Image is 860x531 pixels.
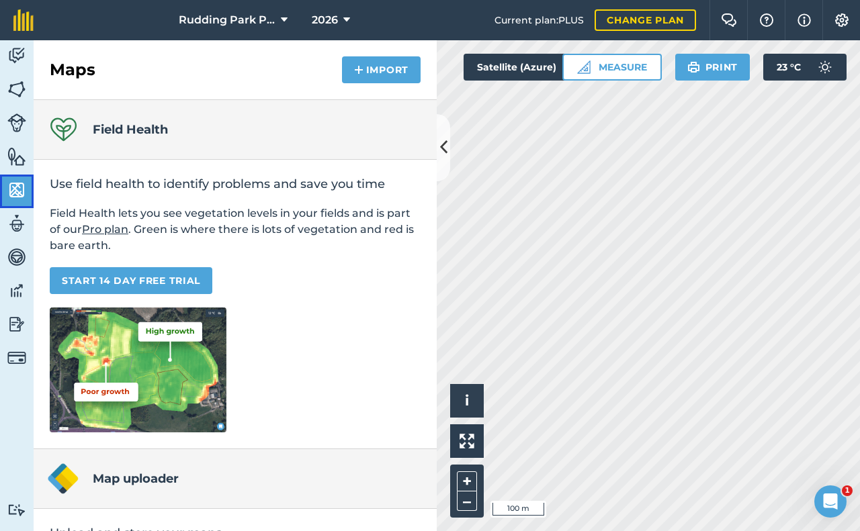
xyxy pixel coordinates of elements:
[465,392,469,409] span: i
[457,491,477,511] button: –
[812,54,838,81] img: svg+xml;base64,PD94bWwgdmVyc2lvbj0iMS4wIiBlbmNvZGluZz0idXRmLTgiPz4KPCEtLSBHZW5lcmF0b3I6IEFkb2JlIE...
[93,469,179,488] h4: Map uploader
[457,471,477,491] button: +
[50,176,421,192] h2: Use field health to identify problems and save you time
[13,9,34,31] img: fieldmargin Logo
[7,46,26,66] img: svg+xml;base64,PD94bWwgdmVyc2lvbj0iMS4wIiBlbmNvZGluZz0idXRmLTgiPz4KPCEtLSBHZW5lcmF0b3I6IEFkb2JlIE...
[7,113,26,132] img: svg+xml;base64,PD94bWwgdmVyc2lvbj0iMS4wIiBlbmNvZGluZz0idXRmLTgiPz4KPCEtLSBHZW5lcmF0b3I6IEFkb2JlIE...
[562,54,662,81] button: Measure
[763,54,847,81] button: 23 °C
[759,13,775,27] img: A question mark icon
[460,434,474,448] img: Four arrows, one pointing top left, one top right, one bottom right and the last bottom left
[7,180,26,200] img: svg+xml;base64,PHN2ZyB4bWxucz0iaHR0cDovL3d3dy53My5vcmcvMjAwMC9zdmciIHdpZHRoPSI1NiIgaGVpZ2h0PSI2MC...
[7,503,26,516] img: svg+xml;base64,PD94bWwgdmVyc2lvbj0iMS4wIiBlbmNvZGluZz0idXRmLTgiPz4KPCEtLSBHZW5lcmF0b3I6IEFkb2JlIE...
[7,79,26,99] img: svg+xml;base64,PHN2ZyB4bWxucz0iaHR0cDovL3d3dy53My5vcmcvMjAwMC9zdmciIHdpZHRoPSI1NiIgaGVpZ2h0PSI2MC...
[7,281,26,301] img: svg+xml;base64,PD94bWwgdmVyc2lvbj0iMS4wIiBlbmNvZGluZz0idXRmLTgiPz4KPCEtLSBHZW5lcmF0b3I6IEFkb2JlIE...
[721,13,737,27] img: Two speech bubbles overlapping with the left bubble in the forefront
[93,120,168,139] h4: Field Health
[675,54,750,81] button: Print
[50,205,421,254] p: Field Health lets you see vegetation levels in your fields and is part of our . Green is where th...
[842,485,853,496] span: 1
[577,60,591,74] img: Ruler icon
[7,348,26,367] img: svg+xml;base64,PD94bWwgdmVyc2lvbj0iMS4wIiBlbmNvZGluZz0idXRmLTgiPz4KPCEtLSBHZW5lcmF0b3I6IEFkb2JlIE...
[312,12,338,28] span: 2026
[494,13,584,28] span: Current plan : PLUS
[47,463,79,495] img: Map uploader logo
[595,9,696,31] a: Change plan
[50,267,212,294] a: START 14 DAY FREE TRIAL
[354,62,363,78] img: svg+xml;base64,PHN2ZyB4bWxucz0iaHR0cDovL3d3dy53My5vcmcvMjAwMC9zdmciIHdpZHRoPSIxNCIgaGVpZ2h0PSIyNC...
[450,384,484,418] button: i
[179,12,275,28] span: Rudding Park PFS
[798,12,811,28] img: svg+xml;base64,PHN2ZyB4bWxucz0iaHR0cDovL3d3dy53My5vcmcvMjAwMC9zdmciIHdpZHRoPSIxNyIgaGVpZ2h0PSIxNy...
[7,247,26,267] img: svg+xml;base64,PD94bWwgdmVyc2lvbj0iMS4wIiBlbmNvZGluZz0idXRmLTgiPz4KPCEtLSBHZW5lcmF0b3I6IEFkb2JlIE...
[687,59,700,75] img: svg+xml;base64,PHN2ZyB4bWxucz0iaHR0cDovL3d3dy53My5vcmcvMjAwMC9zdmciIHdpZHRoPSIxOSIgaGVpZ2h0PSIyNC...
[342,56,421,83] button: Import
[7,213,26,234] img: svg+xml;base64,PD94bWwgdmVyc2lvbj0iMS4wIiBlbmNvZGluZz0idXRmLTgiPz4KPCEtLSBHZW5lcmF0b3I6IEFkb2JlIE...
[7,146,26,166] img: svg+xml;base64,PHN2ZyB4bWxucz0iaHR0cDovL3d3dy53My5vcmcvMjAwMC9zdmciIHdpZHRoPSI1NiIgaGVpZ2h0PSI2MC...
[82,223,128,236] a: Pro plan
[7,314,26,334] img: svg+xml;base64,PD94bWwgdmVyc2lvbj0iMS4wIiBlbmNvZGluZz0idXRmLTgiPz4KPCEtLSBHZW5lcmF0b3I6IEFkb2JlIE...
[464,54,593,81] button: Satellite (Azure)
[50,59,95,81] h2: Maps
[834,13,850,27] img: A cog icon
[814,485,847,518] iframe: Intercom live chat
[777,54,801,81] span: 23 ° C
